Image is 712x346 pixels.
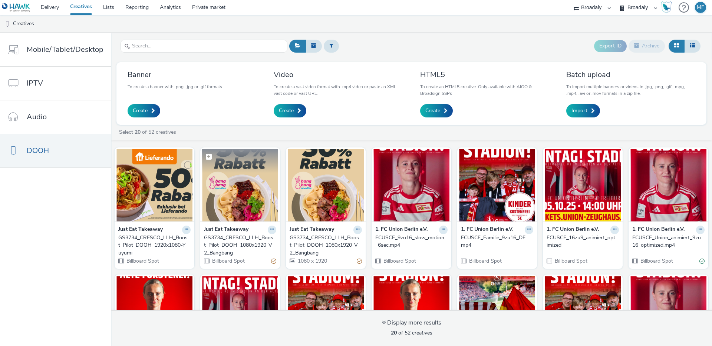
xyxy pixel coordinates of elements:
[420,83,549,97] p: To create an HTML5 creative. Only available with AIOO & Broadsign SSPs
[566,83,695,97] p: To import multiple banners or videos in .jpg, .png, .gif, .mpg, .mp4, .avi or .mov formats in a z...
[554,257,587,265] span: Billboard Spot
[2,3,30,12] img: undefined Logo
[204,234,273,257] div: GS3734_CRESCO_LLH_Boost_Pilot_DOOH_1080x1920_V2_Bangbang
[545,149,621,222] img: FCUSCF_16zu9_animiert_optimized visual
[382,319,441,327] div: Display more results
[632,234,705,249] a: FCUSCF_Union_animiert_9zu16_optimized.mp4
[547,226,599,234] strong: 1. FC Union Berlin e.V.
[4,20,11,28] img: dooh
[684,40,701,52] button: Table
[699,257,705,265] div: Valid
[661,1,672,13] img: Hawk Academy
[461,226,513,234] strong: 1. FC Union Berlin e.V.
[27,112,47,122] span: Audio
[27,145,49,156] span: DOOH
[461,234,533,249] a: FCUSCF_Familie_9zu16_DE.mp4
[118,129,179,136] a: Select of 52 creatives
[118,234,191,257] a: GS3734_CRESCO_LLH_Boost_Pilot_DOOH_1920x1080-Yuyumi
[632,234,702,249] div: FCUSCF_Union_animiert_9zu16_optimized.mp4
[375,226,428,234] strong: 1. FC Union Berlin e.V.
[290,234,362,257] a: GS3734_CRESCO_LLH_Boost_Pilot_DOOH_1080x1920_V2_Bangbang
[27,44,103,55] span: Mobile/Tablet/Desktop
[118,226,163,234] strong: Just Eat Takeaway
[121,40,287,53] input: Search...
[204,226,248,234] strong: Just Eat Takeaway
[290,226,334,234] strong: Just Eat Takeaway
[630,149,706,222] img: FCUSCF_Union_animiert_9zu16_optimized.mp4 visual
[566,104,600,117] a: Import
[274,70,403,80] h3: Video
[420,70,549,80] h3: HTML5
[547,234,616,249] div: FCUSCF_16zu9_animiert_optimized
[128,83,223,90] p: To create a banner with .png, .jpg or .gif formats.
[594,40,627,52] button: Export ID
[383,257,416,265] span: Billboard Spot
[211,257,245,265] span: Billboard Spot
[118,234,188,257] div: GS3734_CRESCO_LLH_Boost_Pilot_DOOH_1920x1080-Yuyumi
[204,234,276,257] a: GS3734_CRESCO_LLH_Boost_Pilot_DOOH_1080x1920_V2_Bangbang
[425,107,440,114] span: Create
[571,107,587,114] span: Import
[202,149,278,222] img: GS3734_CRESCO_LLH_Boost_Pilot_DOOH_1080x1920_V2_Bangbang visual
[661,1,675,13] a: Hawk Academy
[128,70,223,80] h3: Banner
[290,234,359,257] div: GS3734_CRESCO_LLH_Boost_Pilot_DOOH_1080x1920_V2_Bangbang
[375,234,448,249] a: FCUSCF_9zu16_slow_motion_6sec.mp4
[640,257,673,265] span: Billboard Spot
[566,70,695,80] h3: Batch upload
[297,257,327,265] span: 1080 x 1920
[126,257,159,265] span: Billboard Spot
[547,234,619,249] a: FCUSCF_16zu9_animiert_optimized
[461,234,530,249] div: FCUSCF_Familie_9zu16_DE.mp4
[375,234,445,249] div: FCUSCF_9zu16_slow_motion_6sec.mp4
[274,83,403,97] p: To create a vast video format with .mp4 video or paste an XML vast code or vast URL.
[632,226,685,234] strong: 1. FC Union Berlin e.V.
[133,107,148,114] span: Create
[27,78,43,89] span: IPTV
[357,257,362,265] div: Partially valid
[468,257,502,265] span: Billboard Spot
[391,329,432,336] span: of 52 creatives
[128,104,160,117] a: Create
[697,2,704,13] div: MF
[274,104,306,117] a: Create
[629,40,665,52] button: Archive
[279,107,294,114] span: Create
[459,149,535,222] img: FCUSCF_Familie_9zu16_DE.mp4 visual
[669,40,685,52] button: Grid
[373,149,449,222] img: FCUSCF_9zu16_slow_motion_6sec.mp4 visual
[391,329,397,336] strong: 20
[420,104,453,117] a: Create
[271,257,276,265] div: Partially valid
[135,129,141,136] strong: 20
[288,149,364,222] img: GS3734_CRESCO_LLH_Boost_Pilot_DOOH_1080x1920_V2_Bangbang visual
[116,149,192,222] img: GS3734_CRESCO_LLH_Boost_Pilot_DOOH_1920x1080-Yuyumi visual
